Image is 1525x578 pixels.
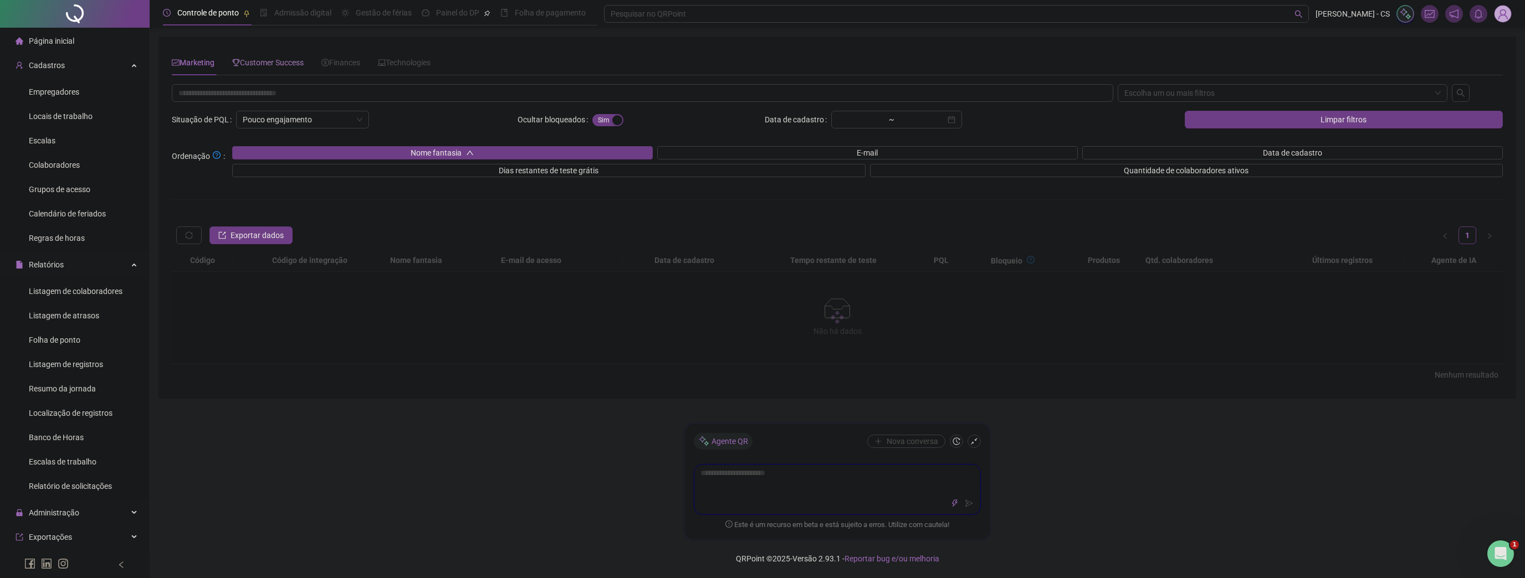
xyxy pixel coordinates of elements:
span: Technologies [378,58,431,67]
button: left [1436,226,1454,244]
button: Quantidade de colaboradores ativos [870,164,1503,177]
span: Controle de ponto [177,8,239,17]
span: Empregadores [29,87,79,96]
span: bell [1473,9,1483,19]
span: Exportar dados [231,229,284,241]
span: Reportar bug e/ou melhoria [845,554,939,563]
span: right [1486,233,1493,239]
label: Data de cadastro [765,111,831,128]
span: E-mail [857,147,878,159]
li: Página anterior [1436,226,1454,244]
span: Página inicial [29,37,74,45]
label: Ocultar bloqueados [518,111,592,128]
span: Colaboradores [29,161,80,169]
button: Exportar dados [209,226,293,244]
button: E-mail [657,146,1078,159]
span: Regras de horas [29,234,85,242]
span: [PERSON_NAME] - CS [1316,8,1390,20]
span: Folha de pagamento [515,8,586,17]
span: fund [1425,9,1435,19]
span: dashboard [422,9,429,17]
span: Resumo da jornada [29,384,96,393]
span: Nome fantasia [411,147,462,159]
span: Data de cadastro [1263,147,1322,159]
span: file [16,261,23,269]
button: Ordenação: [210,148,223,162]
span: shrink [970,437,978,445]
span: Dias restantes de teste grátis [499,164,598,177]
span: Grupos de acesso [29,185,90,194]
span: fund [172,59,180,66]
span: Finances [321,58,360,67]
span: linkedin [41,558,52,569]
img: sparkle-icon.fc2bf0ac1784a2077858766a79e2daf3.svg [698,435,709,447]
span: clock-circle [163,9,171,17]
iframe: Intercom live chat [1487,540,1514,567]
span: left [1442,233,1449,239]
span: Ordenação : [172,148,225,162]
span: user-add [16,61,23,69]
span: Relatórios [29,260,64,269]
button: sync [176,226,202,244]
div: ~ [884,116,899,123]
span: Quantidade de colaboradores ativos [1124,164,1248,177]
span: Limpar filtros [1321,113,1367,126]
span: laptop [378,59,386,66]
span: Listagem de colaboradores [29,287,122,296]
span: instagram [58,558,69,569]
button: thunderbolt [948,497,961,510]
span: Marketing [172,58,214,67]
button: Nome fantasiaup [232,146,653,159]
span: left [117,561,125,569]
span: Customer Success [232,58,304,67]
button: Nova conversa [867,435,945,448]
span: Folha de ponto [29,336,80,344]
span: Este é um recurso em beta e está sujeito a erros. Utilize com cautela! [725,519,949,530]
span: book [500,9,508,17]
a: 1 [1459,227,1476,244]
span: Listagem de atrasos [29,311,99,320]
span: Painel do DP [436,8,479,17]
span: Versão [792,554,817,563]
span: dollar [321,59,329,66]
li: Próxima página [1481,226,1498,244]
span: Admissão digital [274,8,331,17]
img: sparkle-icon.fc2bf0ac1784a2077858766a79e2daf3.svg [1399,8,1411,20]
span: Localização de registros [29,409,112,417]
span: up [466,149,474,157]
div: Agente QR [694,433,753,450]
span: Administração [29,508,79,517]
span: Locais de trabalho [29,112,93,121]
button: Data de cadastro [1082,146,1503,159]
button: Limpar filtros [1185,111,1503,128]
button: right [1481,226,1498,244]
span: lock [16,509,23,517]
span: trophy [232,59,240,66]
span: Relatório de solicitações [29,482,112,491]
img: 94382 [1495,6,1511,22]
span: search [1294,10,1303,18]
span: Listagem de registros [29,360,103,369]
span: question-circle [213,151,221,159]
span: Cadastros [29,61,65,70]
span: export [218,231,226,239]
li: 1 [1459,226,1476,244]
button: send [963,497,976,510]
span: 1 [1510,540,1519,549]
span: history [953,437,960,445]
span: Banco de Horas [29,433,84,442]
span: thunderbolt [951,499,959,507]
span: exclamation-circle [725,520,733,528]
span: Escalas de trabalho [29,457,96,466]
span: Calendário de feriados [29,209,106,218]
span: home [16,37,23,45]
span: export [16,533,23,541]
span: pushpin [243,10,250,17]
span: facebook [24,558,35,569]
span: file-done [260,9,268,17]
span: Escalas [29,136,55,145]
span: notification [1449,9,1459,19]
span: Gestão de férias [356,8,412,17]
span: sun [341,9,349,17]
footer: QRPoint © 2025 - 2.93.1 - [150,539,1525,578]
